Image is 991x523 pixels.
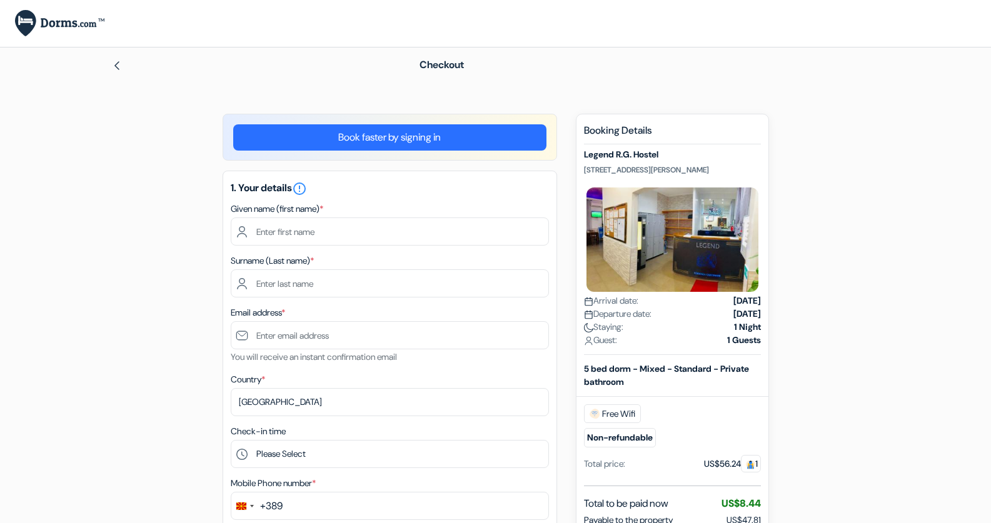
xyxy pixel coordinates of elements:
[231,202,323,216] label: Given name (first name)
[584,165,761,175] p: [STREET_ADDRESS][PERSON_NAME]
[741,455,761,472] span: 1
[733,307,761,321] strong: [DATE]
[292,181,307,196] i: error_outline
[734,321,761,334] strong: 1 Night
[584,496,668,511] span: Total to be paid now
[231,351,397,362] small: You will receive an instant confirmation email
[260,499,283,514] div: +389
[15,10,104,37] img: Dorms.com
[584,363,749,387] b: 5 bed dorm - Mixed - Standard - Private bathroom
[727,334,761,347] strong: 1 Guests
[584,297,593,306] img: calendar.svg
[231,254,314,267] label: Surname (Last name)
[584,428,656,447] small: Non-refundable
[584,323,593,332] img: moon.svg
[584,124,761,144] h5: Booking Details
[231,477,316,490] label: Mobile Phone number
[584,457,625,471] div: Total price:
[584,336,593,346] img: user_icon.svg
[584,310,593,319] img: calendar.svg
[420,58,464,71] span: Checkout
[584,404,641,423] span: Free Wifi
[704,457,761,471] div: US$56.24
[231,425,286,438] label: Check-in time
[231,181,549,196] h5: 1. Your details
[231,492,283,519] button: Change country, selected North Macedonia (+389)
[231,217,549,246] input: Enter first name
[584,334,617,347] span: Guest:
[231,306,285,319] label: Email address
[590,409,600,419] img: free_wifi.svg
[584,307,651,321] span: Departure date:
[722,497,761,510] span: US$8.44
[112,61,122,71] img: left_arrow.svg
[292,181,307,194] a: error_outline
[746,460,755,469] img: guest.svg
[584,321,623,334] span: Staying:
[231,321,549,349] input: Enter email address
[233,124,546,151] a: Book faster by signing in
[231,269,549,297] input: Enter last name
[231,373,265,386] label: Country
[584,294,638,307] span: Arrival date:
[584,149,761,160] h5: Legend R.G. Hostel
[733,294,761,307] strong: [DATE]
